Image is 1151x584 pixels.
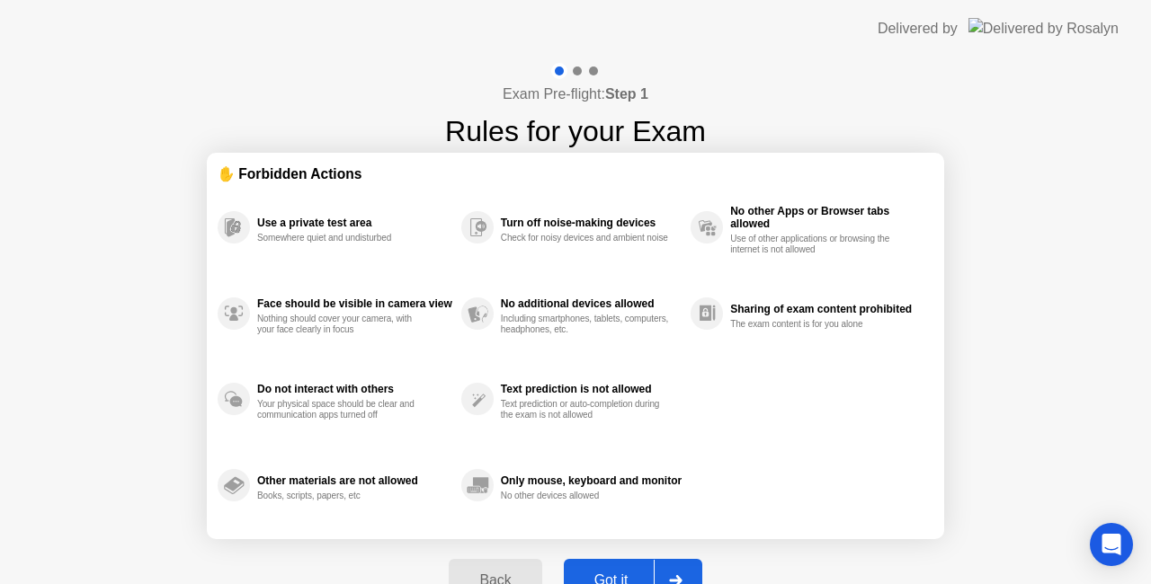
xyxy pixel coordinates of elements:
[257,383,452,395] div: Do not interact with others
[730,319,900,330] div: The exam content is for you alone
[501,217,682,229] div: Turn off noise-making devices
[878,18,958,40] div: Delivered by
[730,234,900,255] div: Use of other applications or browsing the internet is not allowed
[501,491,671,501] div: No other devices allowed
[968,18,1119,39] img: Delivered by Rosalyn
[257,314,427,335] div: Nothing should cover your camera, with your face clearly in focus
[257,491,427,501] div: Books, scripts, papers, etc
[257,233,427,243] div: Somewhere quiet and undisturbed
[1090,523,1133,566] div: Open Intercom Messenger
[501,297,682,310] div: No additional devices allowed
[501,474,682,487] div: Only mouse, keyboard and monitor
[218,164,933,184] div: ✋ Forbidden Actions
[257,217,452,229] div: Use a private test area
[257,399,427,420] div: Your physical space should be clear and communication apps turned off
[257,297,452,310] div: Face should be visible in camera view
[501,399,671,420] div: Text prediction or auto-completion during the exam is not allowed
[501,233,671,243] div: Check for noisy devices and ambient noise
[730,205,924,230] div: No other Apps or Browser tabs allowed
[257,474,452,487] div: Other materials are not allowed
[501,314,671,335] div: Including smartphones, tablets, computers, headphones, etc.
[605,86,648,102] b: Step 1
[501,383,682,395] div: Text prediction is not allowed
[503,84,648,105] h4: Exam Pre-flight:
[445,110,706,153] h1: Rules for your Exam
[730,303,924,315] div: Sharing of exam content prohibited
